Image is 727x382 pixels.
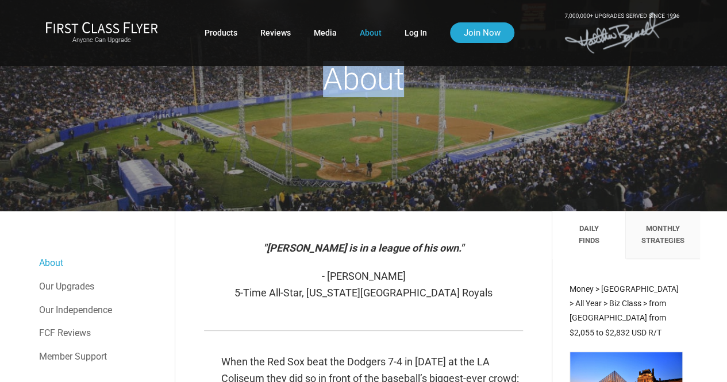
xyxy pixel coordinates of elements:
li: Daily Finds [552,211,626,259]
a: Our Independence [39,299,163,322]
a: About [360,22,382,43]
a: First Class FlyerAnyone Can Upgrade [45,21,158,44]
nav: Menu [39,252,163,368]
img: First Class Flyer [45,21,158,33]
a: About [39,252,163,275]
small: Anyone Can Upgrade [45,36,158,44]
a: Member Support [39,345,163,368]
a: Log In [405,22,427,43]
em: "[PERSON_NAME] is in a league of his own." [263,242,464,254]
a: FCF Reviews [39,322,163,345]
span: About [323,61,404,97]
a: Join Now [450,22,514,43]
a: Media [314,22,337,43]
a: Our Upgrades [39,275,163,298]
p: - [PERSON_NAME] 5-Time All-Star, [US_STATE][GEOGRAPHIC_DATA] Royals [204,268,523,302]
a: Reviews [260,22,291,43]
a: Products [205,22,237,43]
li: Monthly Strategies [626,211,699,259]
span: Money > [GEOGRAPHIC_DATA] > All Year > Biz Class > from [GEOGRAPHIC_DATA] from $2,055 to $2,832 U... [570,284,679,337]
